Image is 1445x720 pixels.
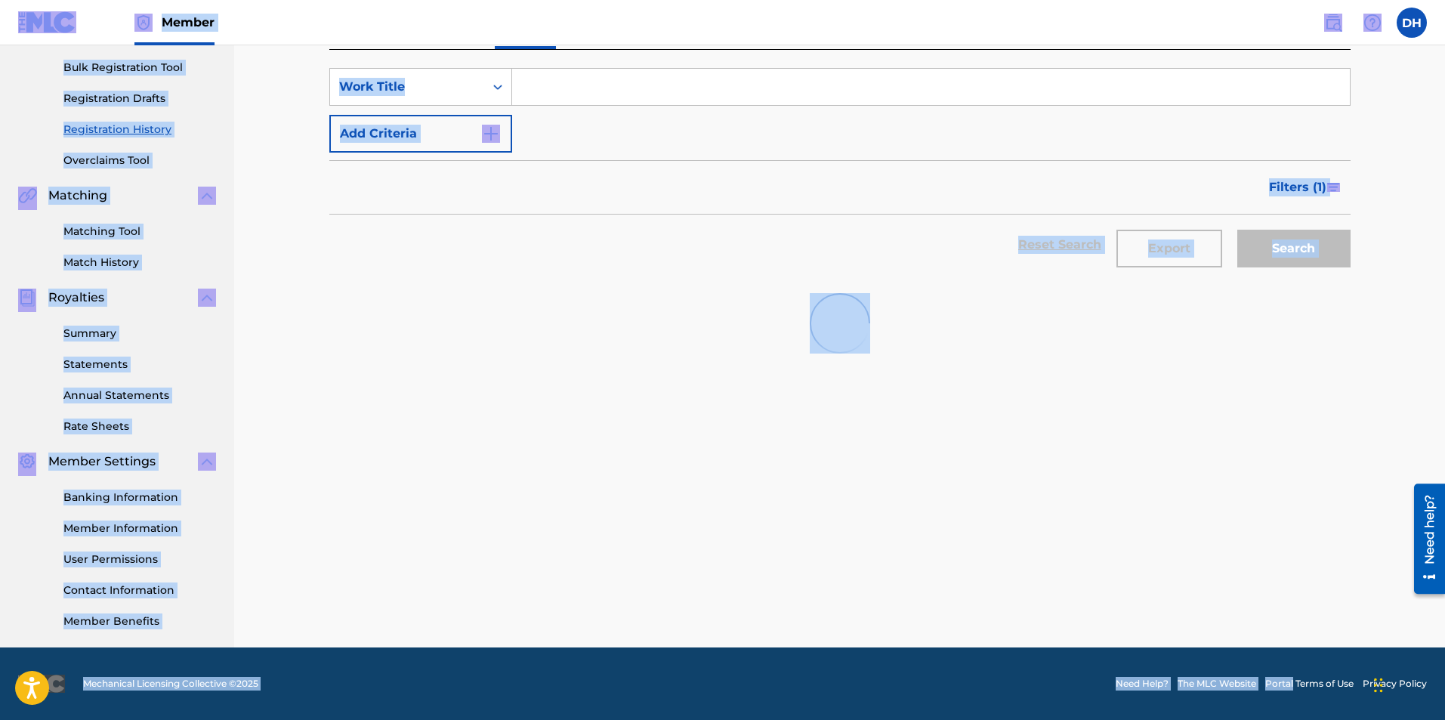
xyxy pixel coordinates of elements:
div: User Menu [1397,8,1427,38]
img: Matching [18,187,37,205]
img: Member Settings [18,453,36,471]
a: Rate Sheets [63,419,216,434]
span: Mechanical Licensing Collective © 2025 [83,677,258,691]
span: Member [162,14,215,31]
a: User Permissions [63,552,216,567]
form: Search Form [329,68,1351,275]
a: Contact Information [63,582,216,598]
img: Top Rightsholder [134,14,153,32]
img: MLC Logo [18,11,76,33]
a: Annual Statements [63,388,216,403]
a: Public Search [1318,8,1348,38]
button: Filters (1) [1260,168,1351,206]
img: expand [198,187,216,205]
img: expand [198,453,216,471]
img: logo [18,675,65,693]
button: Add Criteria [329,115,512,153]
div: Help [1357,8,1388,38]
a: Privacy Policy [1363,677,1427,691]
div: Work Title [339,78,475,96]
a: Match History [63,255,216,270]
span: Royalties [48,289,104,307]
img: Royalties [18,289,36,307]
a: Banking Information [63,490,216,505]
a: Registration History [63,122,216,138]
a: Need Help? [1116,677,1169,691]
a: Bulk Registration Tool [63,60,216,76]
img: search [1324,14,1342,32]
a: Matching Tool [63,224,216,239]
img: 9d2ae6d4665cec9f34b9.svg [482,125,500,143]
a: The MLC Website [1178,677,1256,691]
span: Member Settings [48,453,156,471]
img: expand [198,289,216,307]
a: Portal Terms of Use [1265,677,1354,691]
a: Statements [63,357,216,372]
img: help [1363,14,1382,32]
div: Drag [1374,663,1383,708]
span: Filters ( 1 ) [1269,178,1326,196]
iframe: Resource Center [1403,478,1445,600]
a: Registration Drafts [63,91,216,107]
a: Member Benefits [63,613,216,629]
span: Matching [48,187,107,205]
iframe: Chat Widget [1369,647,1445,720]
a: Member Information [63,521,216,536]
img: filter [1327,183,1340,192]
a: Summary [63,326,216,341]
img: preloader [799,283,880,364]
a: Overclaims Tool [63,153,216,168]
